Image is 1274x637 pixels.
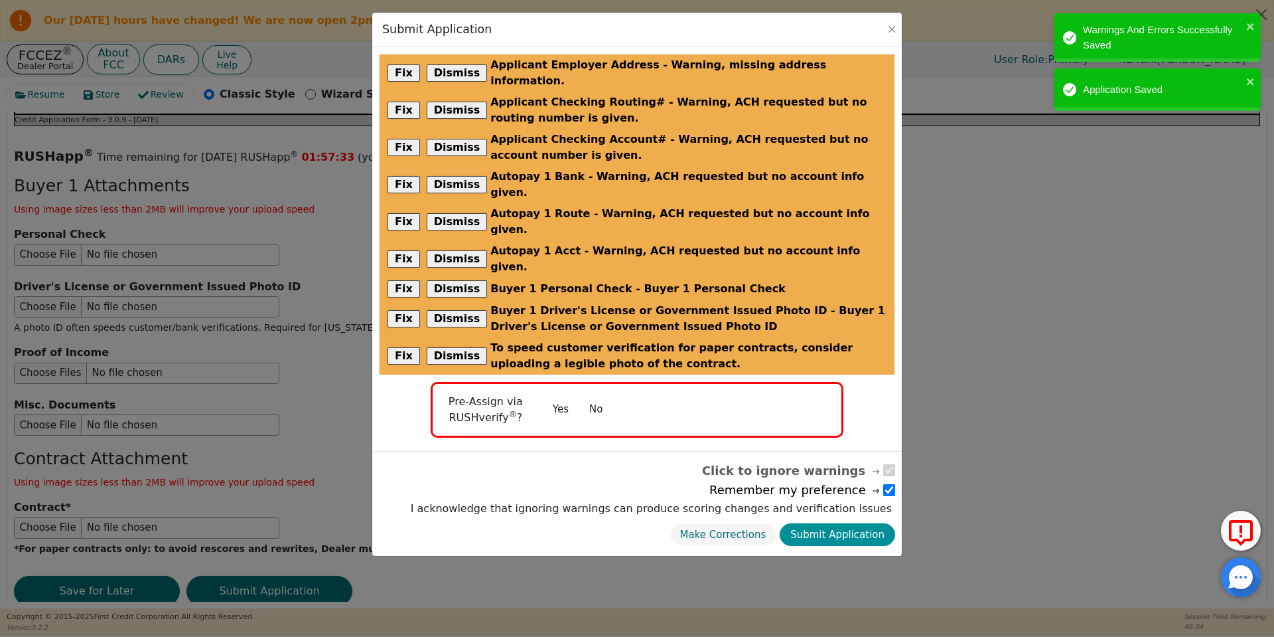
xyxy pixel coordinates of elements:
[1221,511,1261,551] button: Report Error to FCC
[427,139,488,156] button: Dismiss
[490,206,886,238] span: Autopay 1 Route - Warning, ACH requested but no account info given.
[388,213,420,230] button: Fix
[702,462,882,480] span: Click to ignore warnings
[388,64,420,82] button: Fix
[407,501,895,517] label: I acknowledge that ignoring warnings can produce scoring changes and verification issues
[1246,74,1255,89] button: close
[490,132,886,163] span: Applicant Checking Account# - Warning, ACH requested but no account number is given.
[1246,19,1255,34] button: close
[885,23,898,36] button: Close
[388,102,420,119] button: Fix
[542,398,579,421] button: Yes
[427,102,488,119] button: Dismiss
[1083,82,1242,98] div: Application Saved
[427,64,488,82] button: Dismiss
[427,280,488,298] button: Dismiss
[490,281,786,297] span: Buyer 1 Personal Check - Buyer 1 Personal Check
[490,340,886,372] span: To speed customer verification for paper contracts, consider uploading a legible photo of the con...
[388,250,420,268] button: Fix
[490,94,886,126] span: Applicant Checking Routing# - Warning, ACH requested but no routing number is given.
[780,523,895,547] button: Submit Application
[490,303,886,335] span: Buyer 1 Driver's License or Government Issued Photo ID - Buyer 1 Driver's License or Government I...
[427,250,488,268] button: Dismiss
[490,169,886,201] span: Autopay 1 Bank - Warning, ACH requested but no account info given.
[427,176,488,193] button: Dismiss
[388,139,420,156] button: Fix
[388,280,420,298] button: Fix
[427,347,488,365] button: Dismiss
[427,213,488,230] button: Dismiss
[388,347,420,365] button: Fix
[490,243,886,275] span: Autopay 1 Acct - Warning, ACH requested but no account info given.
[1083,23,1242,52] div: Warnings And Errors Successfully Saved
[427,310,488,327] button: Dismiss
[382,23,492,37] h3: Submit Application
[449,395,523,424] span: Pre-Assign via RUSHverify ?
[579,398,613,421] button: No
[388,176,420,193] button: Fix
[388,310,420,327] button: Fix
[509,410,517,419] sup: ®
[709,481,882,499] span: Remember my preference
[670,523,777,547] button: Make Corrections
[490,57,886,89] span: Applicant Employer Address - Warning, missing address information.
